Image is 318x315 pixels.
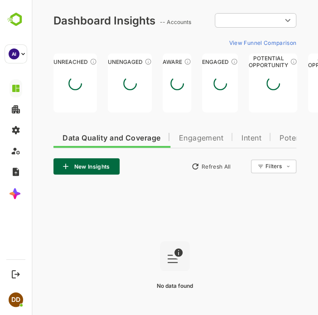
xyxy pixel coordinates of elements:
[58,58,65,65] div: These accounts have not been engaged with for a defined time period
[22,158,88,174] button: New Insights
[183,12,265,29] div: ​
[9,292,23,307] div: DD
[113,58,120,65] div: These accounts have not shown enough engagement and need nurturing
[31,135,129,142] span: Data Quality and Coverage
[5,11,28,28] img: BambooboxLogoMark.f1c84d78b4c51b1a7b5f700c9845e183.svg
[128,19,162,25] ag: -- Accounts
[125,282,161,289] span: No data found
[22,58,65,65] div: Unreached
[193,35,265,50] button: View Funnel Comparison
[210,135,230,142] span: Intent
[9,48,19,59] div: AI
[217,58,265,65] div: Potential Opportunity
[22,14,124,27] div: Dashboard Insights
[155,159,203,174] button: Refresh All
[152,58,159,65] div: These accounts have just entered the buying cycle and need further nurturing
[258,58,265,65] div: These accounts are MQAs and can be passed on to Inside Sales
[131,58,159,65] div: Aware
[199,58,206,65] div: These accounts are warm, further nurturing would qualify them to MQAs
[233,158,265,174] div: Filters
[170,58,206,65] div: Engaged
[76,58,120,65] div: Unengaged
[10,268,22,280] button: Logout
[234,163,250,170] div: Filters
[147,135,192,142] span: Engagement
